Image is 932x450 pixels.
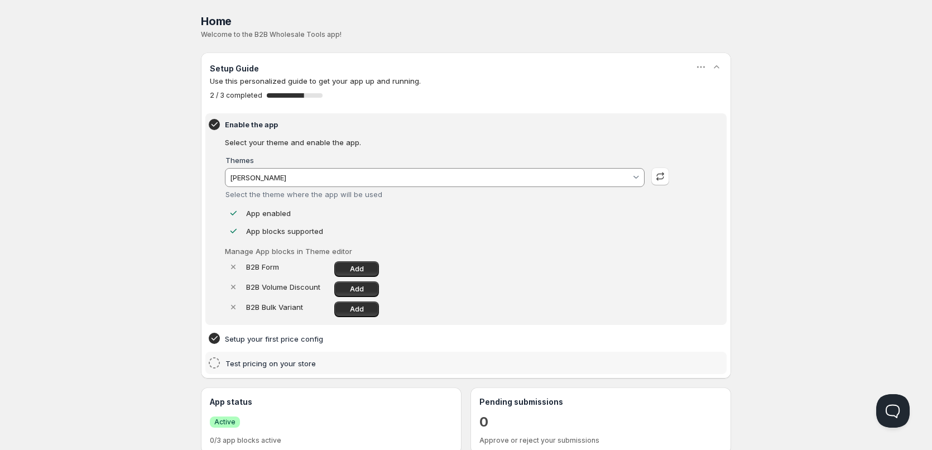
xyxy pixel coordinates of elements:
[225,156,254,165] label: Themes
[479,413,488,431] a: 0
[210,63,259,74] h3: Setup Guide
[210,416,240,428] a: SuccessActive
[214,418,236,427] span: Active
[246,226,323,237] p: App blocks supported
[225,119,672,130] h4: Enable the app
[201,15,232,28] span: Home
[210,436,453,445] p: 0/3 app blocks active
[210,91,262,100] span: 2 / 3 completed
[479,396,722,408] h3: Pending submissions
[876,394,910,428] iframe: Help Scout Beacon - Open
[334,281,379,297] a: Add
[246,208,291,219] p: App enabled
[350,285,364,294] span: Add
[225,333,672,344] h4: Setup your first price config
[225,246,669,257] p: Manage App blocks in Theme editor
[246,281,330,293] p: B2B Volume Discount
[246,261,330,272] p: B2B Form
[334,261,379,277] a: Add
[225,190,645,199] div: Select the theme where the app will be used
[246,301,330,313] p: B2B Bulk Variant
[225,358,672,369] h4: Test pricing on your store
[350,265,364,274] span: Add
[210,75,722,87] p: Use this personalized guide to get your app up and running.
[334,301,379,317] a: Add
[201,30,731,39] p: Welcome to the B2B Wholesale Tools app!
[479,436,722,445] p: Approve or reject your submissions
[210,396,453,408] h3: App status
[225,137,669,148] p: Select your theme and enable the app.
[350,305,364,314] span: Add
